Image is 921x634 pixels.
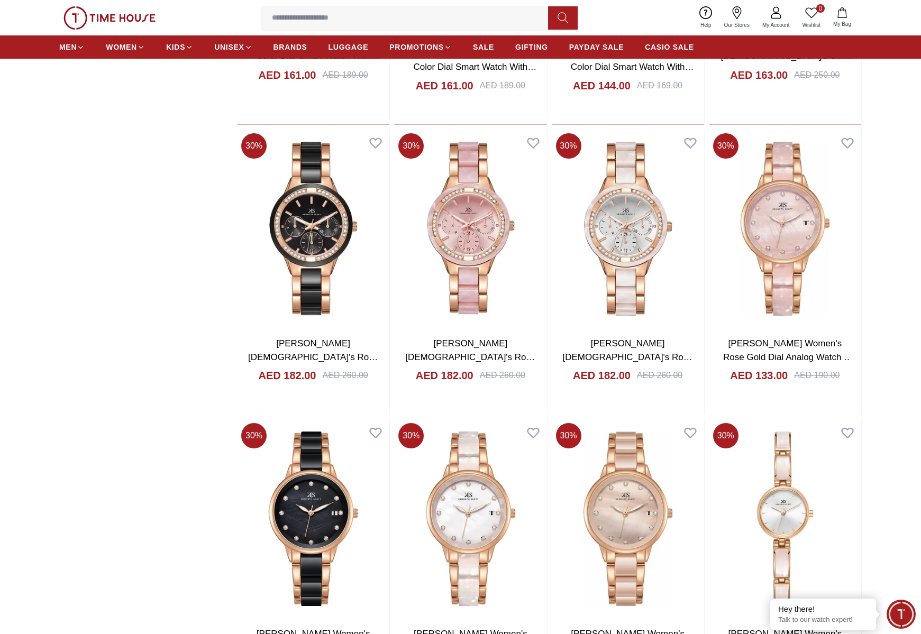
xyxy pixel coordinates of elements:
[730,368,788,383] h4: AED 133.00
[389,42,444,52] span: PROMOTIONS
[696,21,716,29] span: Help
[637,79,682,92] div: AED 169.00
[718,4,756,31] a: Our Stores
[552,129,704,329] img: Kenneth Scott Ladies's Rose Gold Dial Multi Fn Watch -K24604-RCWW
[237,419,389,619] img: Kenneth Scott Women's Rose Gold Dial Analog Watch -K24503-RCBM
[416,78,473,93] h4: AED 161.00
[573,78,631,93] h4: AED 144.00
[473,38,494,57] a: SALE
[645,42,694,52] span: CASIO SALE
[569,42,624,52] span: PAYDAY SALE
[329,42,369,52] span: LUGGAGE
[398,133,424,159] span: 30 %
[730,68,788,82] h4: AED 163.00
[720,21,754,29] span: Our Stores
[405,338,535,389] a: [PERSON_NAME] [DEMOGRAPHIC_DATA]'s Rose Gold Dial Multi Fn Watch -K24604-RCPP
[778,604,868,614] div: Hey there!
[259,68,316,82] h4: AED 161.00
[480,369,525,382] div: AED 260.00
[259,368,316,383] h4: AED 182.00
[569,38,624,57] a: PAYDAY SALE
[237,129,389,329] img: Kenneth Scott Ladies's Rose Gold Dial Multi Fn Watch -K24604-RCBB
[552,419,704,619] img: Kenneth Scott Women's Rose Gold Dial Analog Watch -K24503-RCFM
[723,338,853,375] a: [PERSON_NAME] Women's Rose Gold Dial Analog Watch -K24503-RCPM
[389,38,452,57] a: PROMOTIONS
[637,369,682,382] div: AED 260.00
[273,42,307,52] span: BRANDS
[59,42,77,52] span: MEN
[63,6,156,30] img: ...
[241,423,267,448] span: 30 %
[827,5,858,30] button: My Bag
[394,129,546,329] img: Kenneth Scott Ladies's Rose Gold Dial Multi Fn Watch -K24604-RCPP
[645,38,694,57] a: CASIO SALE
[416,368,473,383] h4: AED 182.00
[473,42,494,52] span: SALE
[562,338,692,389] a: [PERSON_NAME] [DEMOGRAPHIC_DATA]'s Rose Gold Dial Multi Fn Watch -K24604-RCWW
[398,423,424,448] span: 30 %
[214,38,252,57] a: UNISEX
[713,133,738,159] span: 30 %
[556,423,581,448] span: 30 %
[713,423,738,448] span: 30 %
[694,4,718,31] a: Help
[106,38,145,57] a: WOMEN
[214,42,244,52] span: UNISEX
[59,38,85,57] a: MEN
[329,38,369,57] a: LUGGAGE
[758,21,794,29] span: My Account
[887,600,916,629] div: Chat Widget
[515,42,548,52] span: GIFTING
[248,338,378,389] a: [PERSON_NAME] [DEMOGRAPHIC_DATA]'s Rose Gold Dial Multi Fn Watch -K24604-RCBB
[322,69,368,81] div: AED 189.00
[573,368,631,383] h4: AED 182.00
[394,419,546,619] img: Kenneth Scott Women's Rose Gold Dial Analog Watch -K24503-RCWM
[829,20,855,28] span: My Bag
[794,69,840,81] div: AED 250.00
[515,38,548,57] a: GIFTING
[816,4,825,13] span: 0
[796,4,827,31] a: 0Wishlist
[166,42,185,52] span: KIDS
[709,419,861,619] img: Kenneth Scott Women's Rose Gold Dial Analog Watch -K24502-RCWW
[709,129,861,329] img: Kenneth Scott Women's Rose Gold Dial Analog Watch -K24503-RCPM
[322,369,368,382] div: AED 260.00
[794,369,840,382] div: AED 190.00
[778,615,868,624] p: Talk to our watch expert!
[106,42,137,52] span: WOMEN
[166,38,193,57] a: KIDS
[798,21,825,29] span: Wishlist
[556,133,581,159] span: 30 %
[480,79,525,92] div: AED 189.00
[241,133,267,159] span: 30 %
[273,38,307,57] a: BRANDS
